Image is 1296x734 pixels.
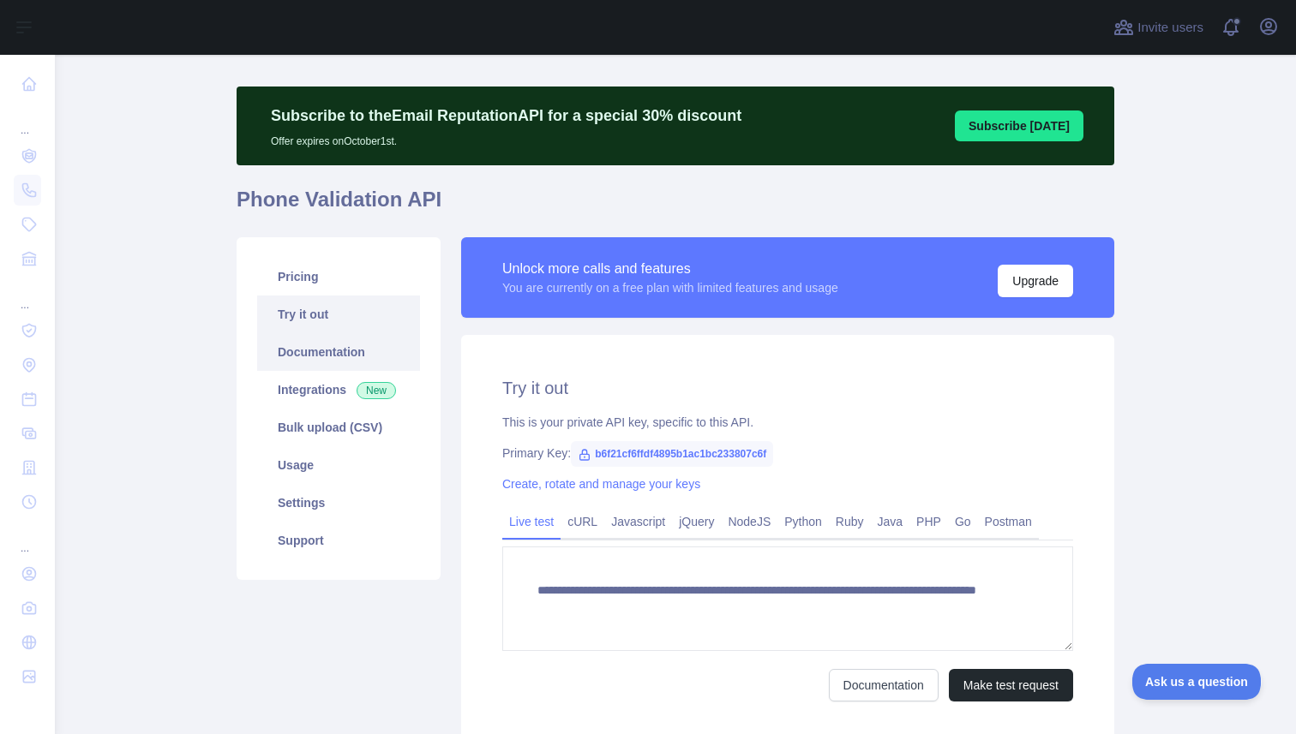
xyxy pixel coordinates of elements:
[502,279,838,296] div: You are currently on a free plan with limited features and usage
[502,445,1073,462] div: Primary Key:
[257,446,420,484] a: Usage
[829,508,871,535] a: Ruby
[257,409,420,446] a: Bulk upload (CSV)
[257,484,420,522] a: Settings
[998,265,1073,297] button: Upgrade
[502,259,838,279] div: Unlock more calls and features
[1110,14,1207,41] button: Invite users
[829,669,939,701] a: Documentation
[257,333,420,371] a: Documentation
[571,441,773,467] span: b6f21cf6ffdf4895b1ac1bc233807c6f
[604,508,672,535] a: Javascript
[502,508,561,535] a: Live test
[14,277,41,312] div: ...
[948,508,978,535] a: Go
[271,104,741,128] p: Subscribe to the Email Reputation API for a special 30 % discount
[909,508,948,535] a: PHP
[237,186,1114,227] h1: Phone Validation API
[257,371,420,409] a: Integrations New
[14,521,41,555] div: ...
[1132,664,1262,700] iframe: Toggle Customer Support
[672,508,721,535] a: jQuery
[561,508,604,535] a: cURL
[257,295,420,333] a: Try it out
[949,669,1073,701] button: Make test request
[257,258,420,295] a: Pricing
[721,508,777,535] a: NodeJS
[14,103,41,137] div: ...
[502,414,1073,431] div: This is your private API key, specific to this API.
[978,508,1039,535] a: Postman
[777,508,829,535] a: Python
[271,128,741,148] p: Offer expires on October 1st.
[871,508,910,535] a: Java
[1137,18,1203,38] span: Invite users
[502,376,1073,400] h2: Try it out
[955,110,1083,141] button: Subscribe [DATE]
[257,522,420,559] a: Support
[502,477,700,491] a: Create, rotate and manage your keys
[357,382,396,399] span: New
